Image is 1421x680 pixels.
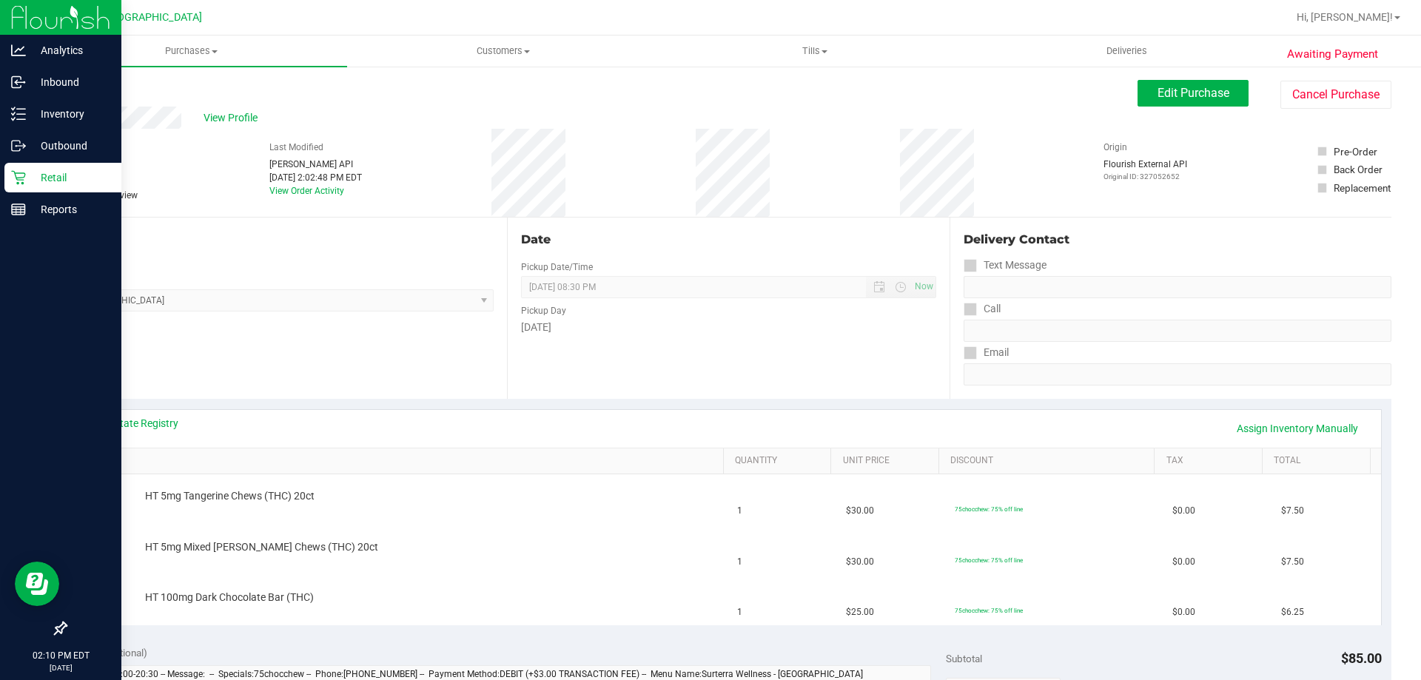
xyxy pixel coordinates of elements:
[1172,504,1195,518] span: $0.00
[1334,144,1377,159] div: Pre-Order
[521,260,593,274] label: Pickup Date/Time
[1172,605,1195,619] span: $0.00
[26,41,115,59] p: Analytics
[1158,86,1229,100] span: Edit Purchase
[204,110,263,126] span: View Profile
[145,590,314,605] span: HT 100mg Dark Chocolate Bar (THC)
[521,320,935,335] div: [DATE]
[11,170,26,185] inline-svg: Retail
[11,138,26,153] inline-svg: Outbound
[1227,416,1368,441] a: Assign Inventory Manually
[36,44,347,58] span: Purchases
[7,649,115,662] p: 02:10 PM EDT
[1103,158,1187,182] div: Flourish External API
[1138,80,1249,107] button: Edit Purchase
[1166,455,1257,467] a: Tax
[1281,504,1304,518] span: $7.50
[26,137,115,155] p: Outbound
[1341,650,1382,666] span: $85.00
[348,44,658,58] span: Customers
[1287,46,1378,63] span: Awaiting Payment
[846,555,874,569] span: $30.00
[90,416,178,431] a: View State Registry
[846,605,874,619] span: $25.00
[7,662,115,673] p: [DATE]
[65,231,494,249] div: Location
[659,44,970,58] span: Tills
[1297,11,1393,23] span: Hi, [PERSON_NAME]!
[1274,455,1364,467] a: Total
[1334,162,1383,177] div: Back Order
[737,504,742,518] span: 1
[946,653,982,664] span: Subtotal
[269,141,323,154] label: Last Modified
[964,276,1391,298] input: Format: (999) 999-9999
[1334,181,1391,195] div: Replacement
[11,43,26,58] inline-svg: Analytics
[964,255,1047,276] label: Text Message
[521,304,566,317] label: Pickup Day
[971,36,1283,67] a: Deliveries
[11,202,26,217] inline-svg: Reports
[36,36,347,67] a: Purchases
[347,36,659,67] a: Customers
[145,489,315,503] span: HT 5mg Tangerine Chews (THC) 20ct
[87,455,717,467] a: SKU
[269,186,344,196] a: View Order Activity
[955,505,1023,513] span: 75chocchew: 75% off line
[269,158,362,171] div: [PERSON_NAME] API
[101,11,202,24] span: [GEOGRAPHIC_DATA]
[735,455,825,467] a: Quantity
[659,36,970,67] a: Tills
[521,231,935,249] div: Date
[964,231,1391,249] div: Delivery Contact
[964,320,1391,342] input: Format: (999) 999-9999
[737,605,742,619] span: 1
[737,555,742,569] span: 1
[843,455,933,467] a: Unit Price
[955,607,1023,614] span: 75chocchew: 75% off line
[269,171,362,184] div: [DATE] 2:02:48 PM EDT
[955,556,1023,564] span: 75chocchew: 75% off line
[26,105,115,123] p: Inventory
[846,504,874,518] span: $30.00
[950,455,1149,467] a: Discount
[145,540,378,554] span: HT 5mg Mixed [PERSON_NAME] Chews (THC) 20ct
[964,298,1001,320] label: Call
[26,169,115,186] p: Retail
[15,562,59,606] iframe: Resource center
[964,342,1009,363] label: Email
[1281,605,1304,619] span: $6.25
[11,75,26,90] inline-svg: Inbound
[1172,555,1195,569] span: $0.00
[26,73,115,91] p: Inbound
[11,107,26,121] inline-svg: Inventory
[1103,171,1187,182] p: Original ID: 327052652
[1281,555,1304,569] span: $7.50
[26,201,115,218] p: Reports
[1086,44,1167,58] span: Deliveries
[1280,81,1391,109] button: Cancel Purchase
[1103,141,1127,154] label: Origin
